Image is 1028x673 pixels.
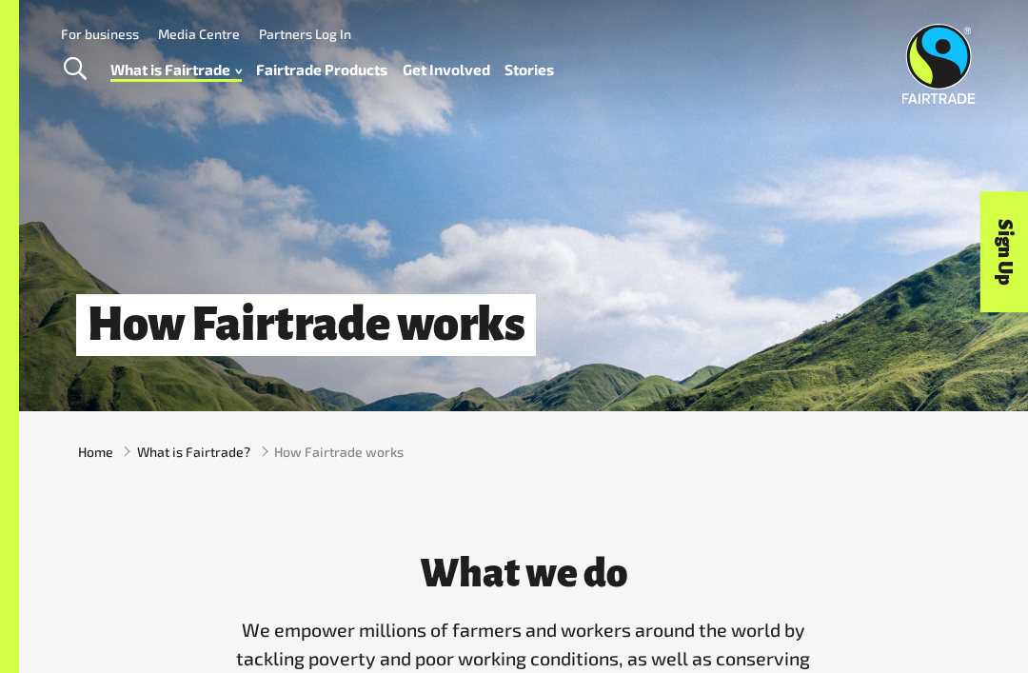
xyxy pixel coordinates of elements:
a: What is Fairtrade [110,56,242,83]
a: What is Fairtrade? [137,442,250,462]
img: Fairtrade Australia New Zealand logo [901,24,975,104]
h1: How Fairtrade works [76,294,536,356]
a: Fairtrade Products [256,56,387,83]
h3: What we do [230,552,817,595]
a: Partners Log In [259,26,351,42]
a: Get Involved [403,56,490,83]
a: Home [78,442,113,462]
a: Stories [504,56,554,83]
a: Toggle Search [51,46,98,93]
a: For business [61,26,139,42]
span: How Fairtrade works [274,442,404,462]
a: Media Centre [158,26,240,42]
